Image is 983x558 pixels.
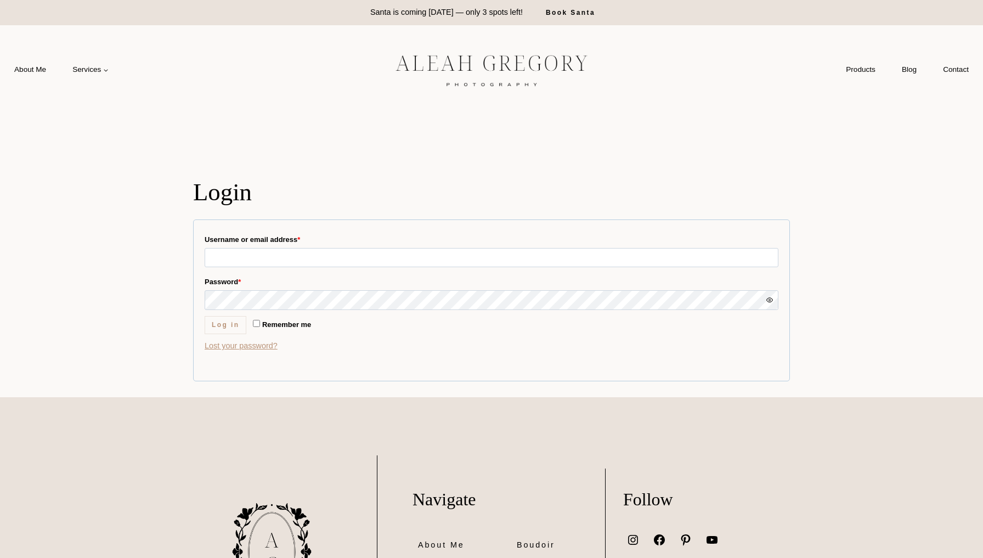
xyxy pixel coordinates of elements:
span: About Me [418,539,465,551]
span: Remember me [262,320,311,329]
a: About Me [418,536,472,555]
a: Blog [889,60,930,80]
span: Services [72,64,109,75]
nav: Primary [1,60,122,80]
a: Services [59,60,122,80]
nav: Secondary [833,60,982,80]
a: Boudoir [517,536,563,555]
h2: Login [193,178,790,207]
label: Password [205,273,778,290]
p: Santa is coming [DATE] — only 3 spots left! [370,7,523,19]
button: Show password [766,296,773,304]
a: Contact [930,60,982,80]
p: Follow [623,486,816,512]
label: Username or email address [205,231,778,248]
button: Log in [205,316,246,334]
a: Lost your password? [205,341,278,350]
img: aleah gregory logo [368,47,615,93]
input: Remember me [253,320,260,327]
span: Boudoir [517,539,555,551]
a: Products [833,60,889,80]
p: Navigate [413,486,605,512]
a: About Me [1,60,59,80]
